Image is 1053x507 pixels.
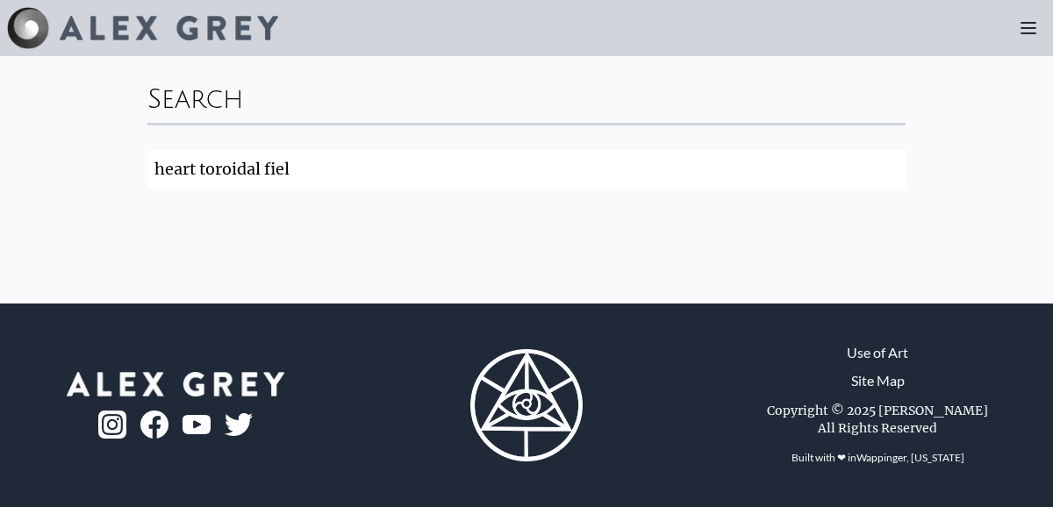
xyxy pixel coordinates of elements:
[784,444,971,472] div: Built with ❤ in
[767,402,988,419] div: Copyright © 2025 [PERSON_NAME]
[183,415,211,435] img: youtube-logo.png
[140,411,168,439] img: fb-logo.png
[225,413,253,436] img: twitter-logo.png
[98,411,126,439] img: ig-logo.png
[147,70,906,123] div: Search
[851,370,905,391] a: Site Map
[856,451,964,464] a: Wappinger, [US_STATE]
[818,419,937,437] div: All Rights Reserved
[147,150,906,189] input: Search...
[847,342,908,363] a: Use of Art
